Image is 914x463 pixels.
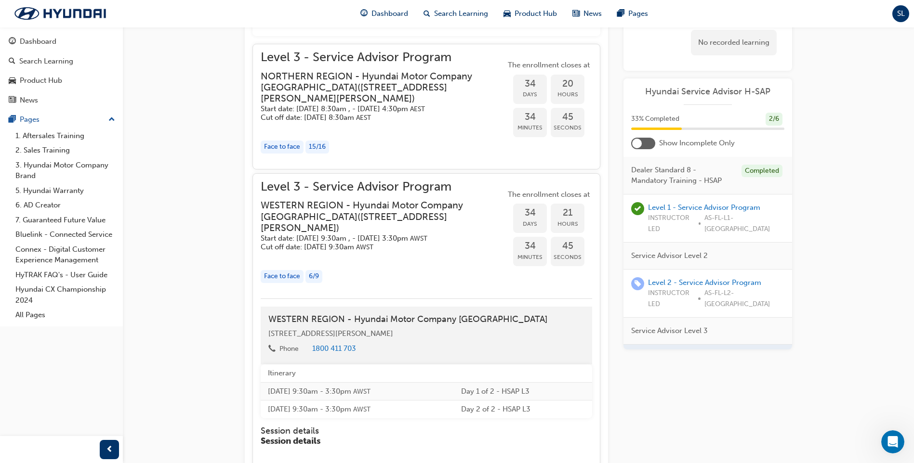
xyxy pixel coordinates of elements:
a: guage-iconDashboard [353,4,416,24]
span: [STREET_ADDRESS][PERSON_NAME] [268,329,393,338]
button: DashboardSearch LearningProduct HubNews [4,31,119,111]
span: Hours [551,89,584,100]
a: 5. Hyundai Warranty [12,183,119,198]
th: Itinerary [261,364,454,382]
span: Session details [261,436,320,446]
span: Australian Western Standard Time AWST [353,387,371,396]
span: news-icon [9,96,16,105]
h4: Session details [261,426,574,437]
a: pages-iconPages [609,4,656,24]
span: Australian Eastern Standard Time AEST [410,105,425,113]
span: Seconds [551,252,584,263]
h4: WESTERN REGION - Hyundai Motor Company [GEOGRAPHIC_DATA] [268,314,584,325]
div: Phone [279,344,299,354]
span: Dealer Standard 8 - Mandatory Training - HSAP [631,165,734,186]
h5: Start date: [DATE] 8:30am , - [DATE] 4:30pm [261,104,490,114]
div: Pages [20,114,40,125]
h3: NORTHERN REGION - Hyundai Motor Company [GEOGRAPHIC_DATA] ( [STREET_ADDRESS][PERSON_NAME][PERSON_... [261,71,490,104]
a: search-iconSearch Learning [416,4,496,24]
a: HyTRAK FAQ's - User Guide [12,268,119,283]
a: Hyundai Service Advisor H-SAP [631,86,784,97]
span: 34 [513,78,547,90]
span: up-icon [108,114,115,126]
h5: Start date: [DATE] 9:30am , - [DATE] 3:30pm [261,234,490,243]
span: Show Incomplete Only [659,138,735,149]
span: AS-FL-L2-[GEOGRAPHIC_DATA] [704,288,784,309]
div: News [20,95,38,106]
a: News [4,91,119,109]
span: 20 [551,78,584,90]
td: Day 1 of 2 - HSAP L3 [454,382,592,400]
button: SL [892,5,909,22]
span: INSTRUCTOR LED [648,288,694,309]
span: Australian Eastern Standard Time AEST [356,114,371,122]
td: Day 2 of 2 - HSAP L3 [454,400,592,418]
span: car-icon [503,8,511,20]
a: 3. Hyundai Motor Company Brand [12,158,119,183]
span: The enrollment closes at [505,189,592,200]
td: [DATE] 9:30am - 3:30pm [261,382,454,400]
a: Level 1 - Service Advisor Program [648,203,760,212]
span: search-icon [424,8,430,20]
span: prev-icon [106,444,113,456]
span: Australian Western Standard Time AWST [353,405,371,413]
a: All Pages [12,308,119,322]
div: Face to face [261,270,304,283]
span: 45 [551,112,584,123]
span: learningRecordVerb_ATTEND-icon [631,202,644,215]
span: car-icon [9,77,16,85]
button: Level 3 - Service Advisor ProgramNORTHERN REGION - Hyundai Motor Company [GEOGRAPHIC_DATA]([STREE... [261,52,592,161]
h5: Cut off date: [DATE] 9:30am [261,243,490,252]
a: Hyundai CX Championship 2024 [12,282,119,308]
td: [DATE] 9:30am - 3:30pm [261,400,454,418]
span: 34 [513,207,547,219]
span: Minutes [513,252,547,263]
div: No recorded learning [691,30,777,55]
div: Search Learning [19,56,73,67]
span: guage-icon [360,8,368,20]
span: Hours [551,219,584,230]
span: Australian Western Standard Time AWST [356,243,373,251]
a: car-iconProduct Hub [496,4,565,24]
button: Level 3 - Service Advisor ProgramWESTERN REGION - Hyundai Motor Company [GEOGRAPHIC_DATA]([STREET... [261,181,592,291]
span: 33 % Completed [631,114,679,125]
span: 21 [551,207,584,219]
div: Face to face [261,141,304,154]
span: Pages [628,8,648,19]
div: 2 / 6 [766,113,782,126]
a: Bluelink - Connected Service [12,227,119,242]
h3: WESTERN REGION - Hyundai Motor Company [GEOGRAPHIC_DATA] ( [STREET_ADDRESS][PERSON_NAME] ) [261,200,490,233]
span: 34 [513,241,547,252]
button: Pages [4,111,119,129]
span: Minutes [513,122,547,133]
a: Trak [5,3,116,24]
a: 2. Sales Training [12,143,119,158]
a: 1800 411 703 [312,344,356,353]
span: search-icon [9,57,15,66]
a: Level 2 - Service Advisor Program [648,278,761,287]
a: Dashboard [4,33,119,51]
span: Dashboard [371,8,408,19]
iframe: Intercom live chat [881,430,904,453]
span: phone-icon [268,345,276,354]
span: Days [513,219,547,230]
span: INSTRUCTOR LED [648,213,695,234]
span: 45 [551,241,584,252]
span: Days [513,89,547,100]
span: The enrollment closes at [505,60,592,71]
span: Australian Western Standard Time AWST [410,234,427,243]
span: Service Advisor Level 2 [631,250,708,261]
span: Level 3 - Service Advisor Program [261,181,505,193]
span: Product Hub [515,8,557,19]
a: Connex - Digital Customer Experience Management [12,242,119,268]
span: Service Advisor Level 3 [631,325,708,336]
div: Completed [742,165,782,178]
span: SL [897,8,905,19]
span: news-icon [572,8,580,20]
span: pages-icon [9,116,16,124]
span: learningRecordVerb_ENROLL-icon [631,277,644,290]
span: AS-FL-L1-[GEOGRAPHIC_DATA] [704,213,784,234]
span: News [583,8,602,19]
span: Search Learning [434,8,488,19]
